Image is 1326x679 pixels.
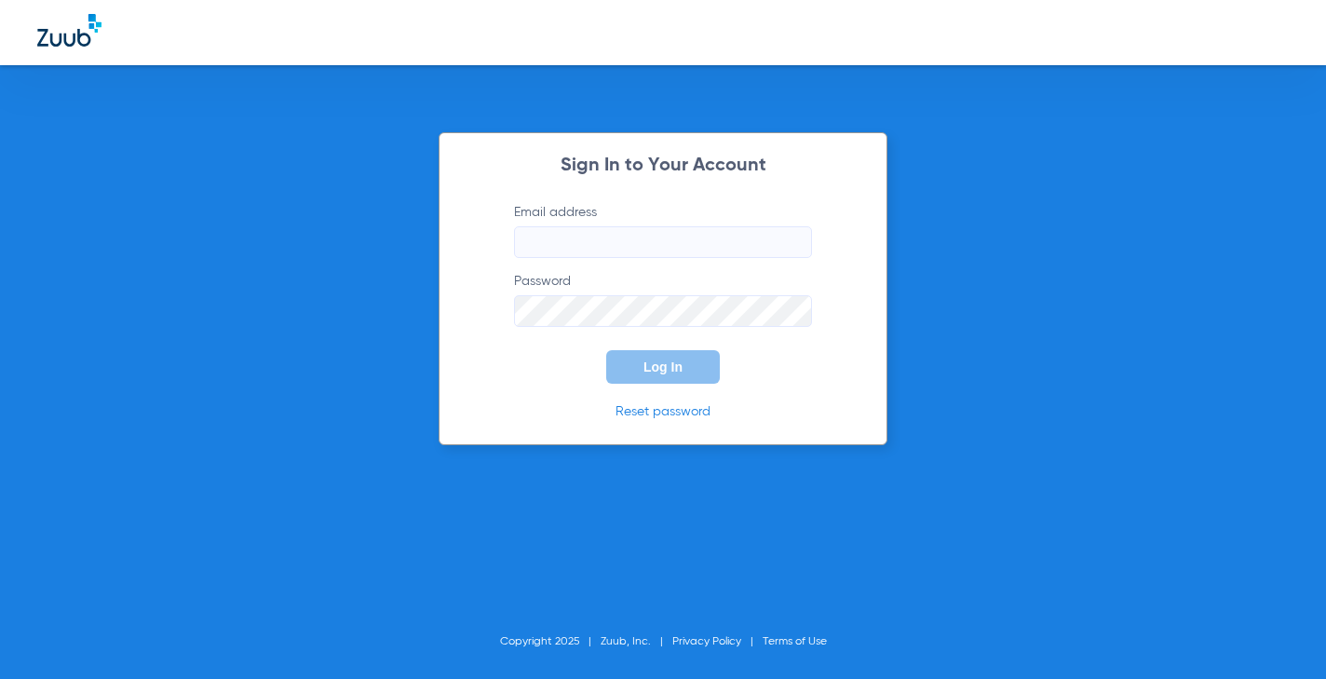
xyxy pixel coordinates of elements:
li: Zuub, Inc. [601,632,672,651]
input: Email address [514,226,812,258]
input: Password [514,295,812,327]
a: Reset password [616,405,710,418]
span: Log In [643,360,683,374]
button: Log In [606,350,720,384]
h2: Sign In to Your Account [486,156,840,175]
a: Privacy Policy [672,636,741,647]
img: Zuub Logo [37,14,101,47]
label: Password [514,272,812,327]
li: Copyright 2025 [500,632,601,651]
label: Email address [514,203,812,258]
a: Terms of Use [763,636,827,647]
